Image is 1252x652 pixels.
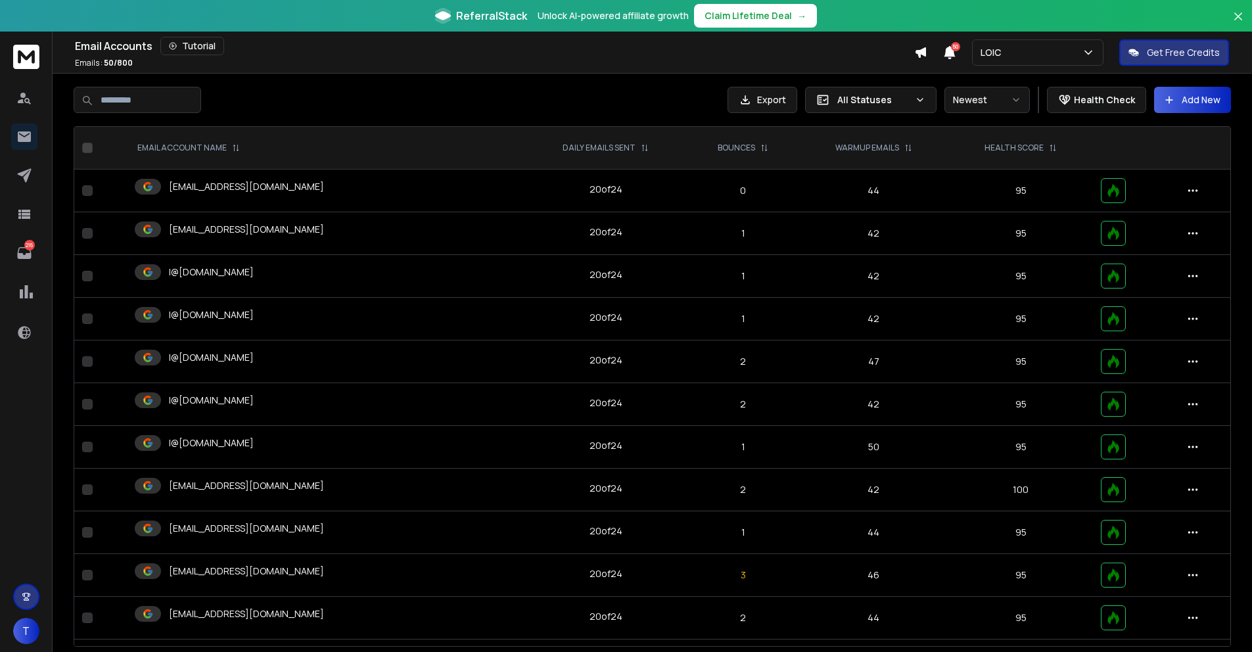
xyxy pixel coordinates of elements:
p: l@[DOMAIN_NAME] [169,308,254,321]
p: 216 [24,240,35,250]
td: 95 [949,298,1093,340]
button: Claim Lifetime Deal→ [694,4,817,28]
p: l@[DOMAIN_NAME] [169,394,254,407]
p: 2 [696,355,791,368]
td: 95 [949,554,1093,597]
a: 216 [11,240,37,266]
p: [EMAIL_ADDRESS][DOMAIN_NAME] [169,522,324,535]
p: BOUNCES [718,143,755,153]
p: 2 [696,611,791,624]
span: 50 / 800 [104,57,133,68]
p: 2 [696,483,791,496]
p: 2 [696,398,791,411]
p: [EMAIL_ADDRESS][DOMAIN_NAME] [169,565,324,578]
div: 20 of 24 [590,268,622,281]
td: 95 [949,426,1093,469]
p: LOIC [981,46,1006,59]
td: 95 [949,511,1093,554]
span: 50 [951,42,960,51]
td: 42 [799,255,949,298]
p: Emails : [75,58,133,68]
p: l@[DOMAIN_NAME] [169,266,254,279]
button: Get Free Credits [1119,39,1229,66]
p: l@[DOMAIN_NAME] [169,436,254,450]
p: 3 [696,569,791,582]
td: 95 [949,212,1093,255]
p: 1 [696,269,791,283]
div: 20 of 24 [590,183,622,196]
td: 95 [949,383,1093,426]
button: Add New [1154,87,1231,113]
div: 20 of 24 [590,610,622,623]
div: 20 of 24 [590,311,622,324]
div: 20 of 24 [590,439,622,452]
td: 44 [799,597,949,640]
td: 100 [949,469,1093,511]
td: 44 [799,511,949,554]
span: → [797,9,806,22]
td: 95 [949,340,1093,383]
td: 47 [799,340,949,383]
td: 95 [949,597,1093,640]
p: All Statuses [837,93,910,106]
button: T [13,618,39,644]
p: Get Free Credits [1147,46,1220,59]
td: 50 [799,426,949,469]
p: Unlock AI-powered affiliate growth [538,9,689,22]
p: 1 [696,312,791,325]
button: Newest [944,87,1030,113]
p: DAILY EMAILS SENT [563,143,636,153]
button: Health Check [1047,87,1146,113]
p: Health Check [1074,93,1135,106]
div: 20 of 24 [590,524,622,538]
td: 42 [799,383,949,426]
p: WARMUP EMAILS [835,143,899,153]
p: [EMAIL_ADDRESS][DOMAIN_NAME] [169,180,324,193]
button: Export [728,87,797,113]
p: 1 [696,526,791,539]
p: 1 [696,440,791,454]
button: Close banner [1230,8,1247,39]
div: 20 of 24 [590,354,622,367]
div: 20 of 24 [590,396,622,409]
td: 42 [799,212,949,255]
p: 0 [696,184,791,197]
td: 95 [949,255,1093,298]
div: 20 of 24 [590,482,622,495]
p: l@[DOMAIN_NAME] [169,351,254,364]
div: Email Accounts [75,37,914,55]
td: 42 [799,298,949,340]
td: 46 [799,554,949,597]
button: Tutorial [160,37,224,55]
div: 20 of 24 [590,225,622,239]
span: ReferralStack [456,8,527,24]
p: HEALTH SCORE [985,143,1044,153]
p: 1 [696,227,791,240]
td: 95 [949,170,1093,212]
p: [EMAIL_ADDRESS][DOMAIN_NAME] [169,223,324,236]
p: [EMAIL_ADDRESS][DOMAIN_NAME] [169,479,324,492]
td: 42 [799,469,949,511]
td: 44 [799,170,949,212]
p: [EMAIL_ADDRESS][DOMAIN_NAME] [169,607,324,620]
div: 20 of 24 [590,567,622,580]
div: EMAIL ACCOUNT NAME [137,143,240,153]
